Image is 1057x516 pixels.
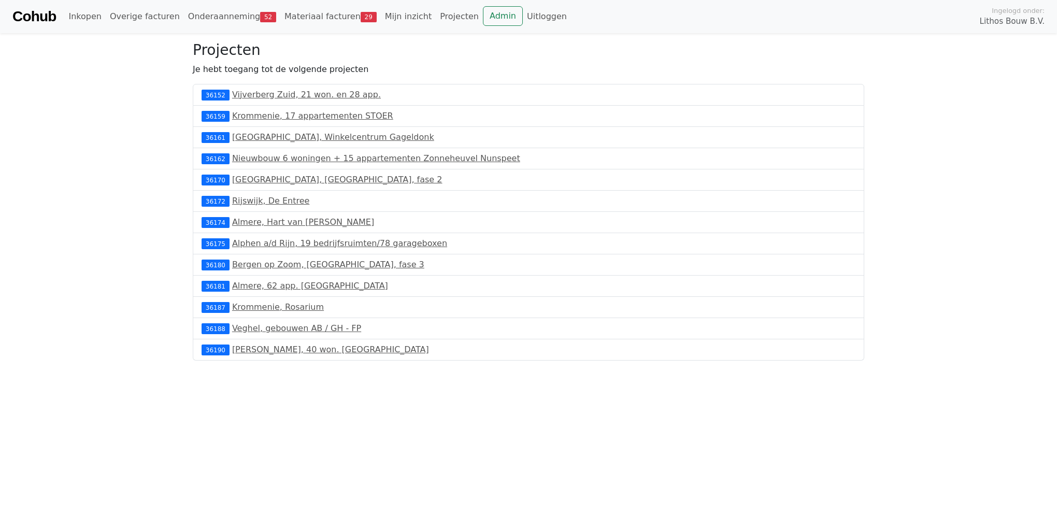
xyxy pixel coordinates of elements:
a: [GEOGRAPHIC_DATA], [GEOGRAPHIC_DATA], fase 2 [232,175,442,184]
span: 52 [260,12,276,22]
h3: Projecten [193,41,864,59]
div: 36161 [202,132,230,142]
span: Ingelogd onder: [992,6,1045,16]
div: 36188 [202,323,230,334]
a: Krommenie, Rosarium [232,302,324,312]
a: Mijn inzicht [381,6,436,27]
div: 36180 [202,260,230,270]
a: Rijswijk, De Entree [232,196,309,206]
a: Admin [483,6,523,26]
a: Cohub [12,4,56,29]
p: Je hebt toegang tot de volgende projecten [193,63,864,76]
a: Vijverberg Zuid, 21 won. en 28 app. [232,90,381,99]
div: 36170 [202,175,230,185]
div: 36152 [202,90,230,100]
div: 36172 [202,196,230,206]
a: Almere, Hart van [PERSON_NAME] [232,217,374,227]
a: Projecten [436,6,483,27]
span: 29 [361,12,377,22]
span: Lithos Bouw B.V. [980,16,1045,27]
a: Veghel, gebouwen AB / GH - FP [232,323,361,333]
a: Overige facturen [106,6,184,27]
a: Inkopen [64,6,105,27]
div: 36159 [202,111,230,121]
a: [GEOGRAPHIC_DATA], Winkelcentrum Gageldonk [232,132,434,142]
a: Materiaal facturen29 [280,6,381,27]
a: Onderaanneming52 [184,6,280,27]
a: [PERSON_NAME], 40 won. [GEOGRAPHIC_DATA] [232,345,429,354]
a: Nieuwbouw 6 woningen + 15 appartementen Zonneheuvel Nunspeet [232,153,520,163]
div: 36162 [202,153,230,164]
div: 36174 [202,217,230,227]
a: Uitloggen [523,6,571,27]
a: Krommenie, 17 appartementen STOER [232,111,393,121]
div: 36187 [202,302,230,312]
a: Almere, 62 app. [GEOGRAPHIC_DATA] [232,281,388,291]
a: Alphen a/d Rijn, 19 bedrijfsruimten/78 garageboxen [232,238,447,248]
div: 36175 [202,238,230,249]
div: 36181 [202,281,230,291]
a: Bergen op Zoom, [GEOGRAPHIC_DATA], fase 3 [232,260,424,269]
div: 36190 [202,345,230,355]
